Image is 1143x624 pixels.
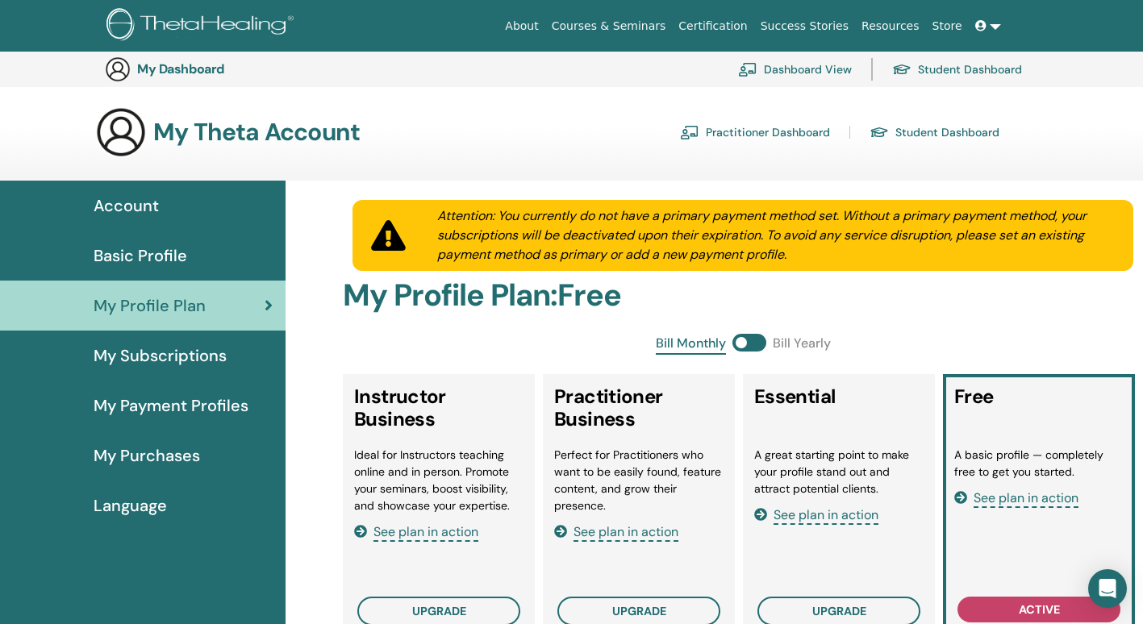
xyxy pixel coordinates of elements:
span: See plan in action [574,523,678,542]
h3: My Theta Account [153,118,360,147]
img: generic-user-icon.jpg [105,56,131,82]
span: Account [94,193,159,218]
img: graduation-cap.svg [870,126,889,139]
a: Student Dashboard [892,52,1022,87]
a: Courses & Seminars [545,11,673,41]
span: See plan in action [774,506,878,525]
li: A basic profile — completely free to get you started. [954,447,1124,480]
a: Dashboard View [738,52,852,87]
span: Basic Profile [94,243,187,268]
img: generic-user-icon.jpg [95,106,147,158]
a: See plan in action [954,489,1078,506]
li: A great starting point to make your profile stand out and attract potential clients. [754,447,924,497]
span: upgrade [612,604,666,618]
span: My Purchases [94,443,200,468]
a: Store [926,11,969,41]
img: logo.png [106,8,299,44]
a: Success Stories [754,11,855,41]
div: Attention: You currently do not have a primary payment method set. Without a primary payment meth... [418,206,1133,264]
a: Resources [855,11,926,41]
span: My Subscriptions [94,343,227,368]
a: Practitioner Dashboard [680,119,830,145]
span: active [1019,602,1060,617]
h2: My Profile Plan : Free [343,277,1143,314]
a: See plan in action [354,523,478,540]
img: graduation-cap.svg [892,63,911,77]
button: active [957,597,1120,622]
span: See plan in action [373,523,478,542]
a: Certification [672,11,753,41]
span: My Profile Plan [94,293,206,318]
img: chalkboard-teacher.svg [680,125,699,139]
span: upgrade [412,604,466,618]
li: Perfect for Practitioners who want to be easily found, feature content, and grow their presence. [554,447,724,514]
li: Ideal for Instructors teaching online and in person. Promote your seminars, boost visibility, and... [354,447,524,514]
a: See plan in action [554,523,678,540]
a: About [498,11,544,41]
span: Bill Yearly [773,334,831,355]
img: chalkboard-teacher.svg [738,62,757,77]
span: Language [94,493,167,518]
a: Student Dashboard [870,119,999,145]
div: Open Intercom Messenger [1088,569,1127,608]
span: See plan in action [974,489,1078,508]
a: See plan in action [754,506,878,523]
span: Bill Monthly [656,334,726,355]
h3: My Dashboard [137,61,298,77]
span: upgrade [812,604,866,618]
span: My Payment Profiles [94,393,248,418]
